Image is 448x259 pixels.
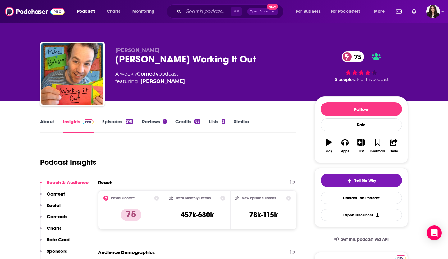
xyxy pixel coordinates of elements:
[359,150,364,153] div: List
[115,70,185,85] div: A weekly podcast
[247,8,278,15] button: Open AdvancedNew
[315,47,408,86] div: 75 5 peoplerated this podcast
[321,209,402,221] button: Export One-Sheet
[348,51,364,62] span: 75
[40,179,89,191] button: Reach & Audience
[63,118,94,133] a: InsightsPodchaser Pro
[107,7,120,16] span: Charts
[40,191,65,202] button: Content
[321,135,337,157] button: Play
[175,118,200,133] a: Credits83
[370,7,392,16] button: open menu
[353,135,369,157] button: List
[115,47,160,53] span: [PERSON_NAME]
[41,43,103,105] img: Mike Birbiglia's Working It Out
[40,237,70,248] button: Rate Card
[426,5,440,18] img: User Profile
[181,210,214,220] h3: 457k-680k
[427,225,442,240] div: Open Intercom Messenger
[329,232,394,247] a: Get this podcast via API
[347,178,352,183] img: tell me why sparkle
[176,196,211,200] h2: Total Monthly Listens
[426,5,440,18] button: Show profile menu
[327,7,370,16] button: open menu
[98,179,112,185] h2: Reach
[184,7,231,16] input: Search podcasts, credits, & more...
[321,192,402,204] a: Contact This Podcast
[249,210,278,220] h3: 78k-115k
[234,118,249,133] a: Similar
[40,214,67,225] button: Contacts
[335,77,353,82] span: 5 people
[47,202,61,208] p: Social
[47,191,65,197] p: Content
[194,119,200,124] div: 83
[267,4,278,10] span: New
[390,150,398,153] div: Share
[142,118,166,133] a: Reviews1
[73,7,103,16] button: open menu
[231,7,242,16] span: ⌘ K
[5,6,65,17] img: Podchaser - Follow, Share and Rate Podcasts
[342,51,364,62] a: 75
[172,4,290,19] div: Search podcasts, credits, & more...
[40,225,62,237] button: Charts
[209,118,225,133] a: Lists3
[128,7,162,16] button: open menu
[121,209,141,221] p: 75
[353,77,389,82] span: rated this podcast
[111,196,135,200] h2: Power Score™
[47,225,62,231] p: Charts
[222,119,225,124] div: 3
[163,119,166,124] div: 1
[98,249,155,255] h2: Audience Demographics
[321,102,402,116] button: Follow
[337,135,353,157] button: Apps
[341,150,349,153] div: Apps
[374,7,385,16] span: More
[394,6,404,17] a: Show notifications dropdown
[40,158,96,167] h1: Podcast Insights
[137,71,158,77] a: Comedy
[77,7,95,16] span: Podcasts
[126,119,133,124] div: 278
[341,237,389,242] span: Get this podcast via API
[409,6,419,17] a: Show notifications dropdown
[370,150,385,153] div: Bookmark
[40,202,61,214] button: Social
[426,5,440,18] span: Logged in as RebeccaShapiro
[132,7,154,16] span: Monitoring
[115,78,185,85] span: featuring
[140,78,185,85] a: Mike Birbiglia
[102,118,133,133] a: Episodes278
[47,179,89,185] p: Reach & Audience
[292,7,328,16] button: open menu
[47,248,67,254] p: Sponsors
[321,118,402,131] div: Rate
[331,7,361,16] span: For Podcasters
[386,135,402,157] button: Share
[369,135,386,157] button: Bookmark
[326,150,332,153] div: Play
[250,10,276,13] span: Open Advanced
[296,7,321,16] span: For Business
[103,7,124,16] a: Charts
[83,119,94,124] img: Podchaser Pro
[47,237,70,243] p: Rate Card
[242,196,276,200] h2: New Episode Listens
[47,214,67,220] p: Contacts
[321,174,402,187] button: tell me why sparkleTell Me Why
[354,178,376,183] span: Tell Me Why
[40,118,54,133] a: About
